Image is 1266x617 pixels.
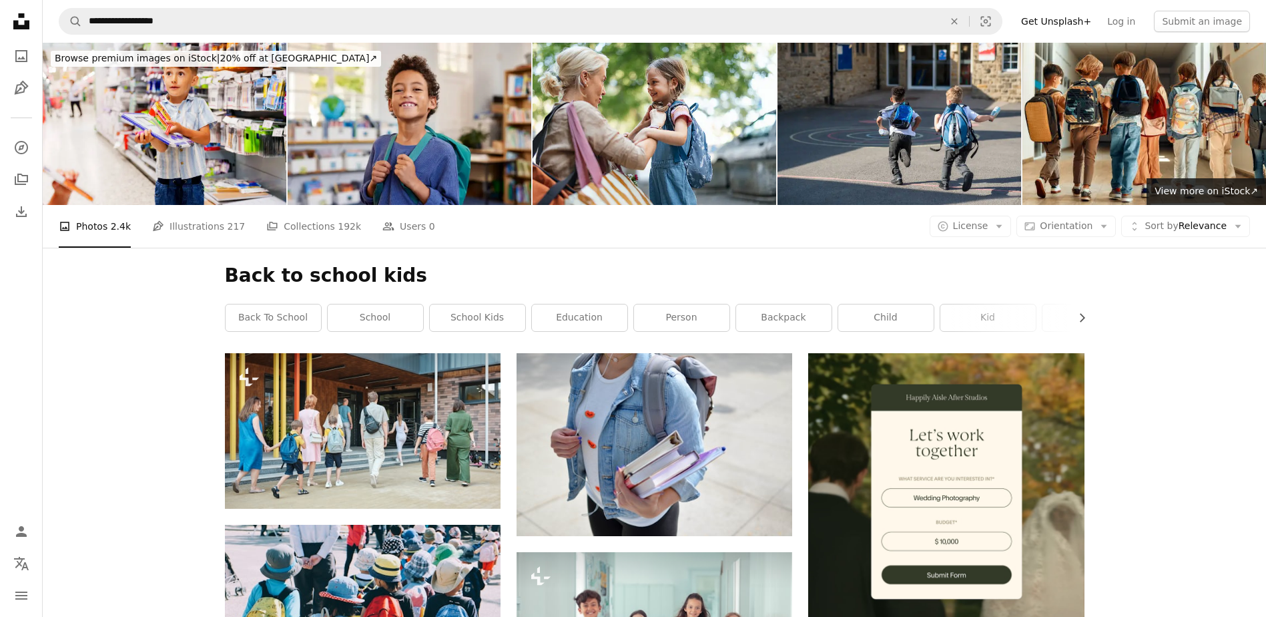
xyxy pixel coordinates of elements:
span: 0 [429,219,435,234]
button: Visual search [970,9,1002,34]
button: Orientation [1016,216,1116,237]
img: a group of people walking down a sidewalk [225,353,501,508]
a: Collections [8,166,35,193]
img: Mother her son at stationery shopping in a store, his son is angry because he didn't get what he ... [43,43,286,205]
a: Explore [8,134,35,161]
a: Log in [1099,11,1143,32]
span: 192k [338,219,361,234]
button: Clear [940,9,969,34]
button: Search Unsplash [59,9,82,34]
span: 20% off at [GEOGRAPHIC_DATA] ↗ [55,53,377,63]
a: kid [940,304,1036,331]
a: Download History [8,198,35,225]
a: Photos [8,43,35,69]
button: Sort byRelevance [1121,216,1250,237]
a: a group of people walking down a sidewalk [225,425,501,437]
button: Language [8,550,35,577]
img: woman wearing blue denim jacket holding book [517,353,792,536]
button: License [930,216,1012,237]
h1: Back to school kids [225,264,1084,288]
a: school [328,304,423,331]
a: student [1042,304,1138,331]
span: 217 [228,219,246,234]
a: woman wearing blue denim jacket holding book [517,439,792,451]
span: View more on iStock ↗ [1155,186,1258,196]
span: Orientation [1040,220,1092,231]
a: backpack [736,304,832,331]
a: View more on iStock↗ [1147,178,1266,205]
form: Find visuals sitewide [59,8,1002,35]
span: License [953,220,988,231]
span: Relevance [1145,220,1227,233]
a: person [634,304,729,331]
a: school kids [430,304,525,331]
button: Menu [8,582,35,609]
span: Browse premium images on iStock | [55,53,220,63]
span: Sort by [1145,220,1178,231]
a: Users 0 [382,205,435,248]
a: Illustrations [8,75,35,101]
img: Running to School [777,43,1021,205]
a: Browse premium images on iStock|20% off at [GEOGRAPHIC_DATA]↗ [43,43,389,75]
img: Mother Preparing Daughter for School with a Cheerful Smile in Morning Light [533,43,776,205]
img: Children learning in a school classroom [1022,43,1266,205]
a: Get Unsplash+ [1013,11,1099,32]
a: Collections 192k [266,205,361,248]
a: child [838,304,934,331]
button: Submit an image [1154,11,1250,32]
button: scroll list to the right [1070,304,1084,331]
a: Log in / Sign up [8,518,35,545]
img: Proud multiethnic schoolboy smiling at elementary school [288,43,531,205]
a: back to school [226,304,321,331]
a: education [532,304,627,331]
a: Illustrations 217 [152,205,245,248]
